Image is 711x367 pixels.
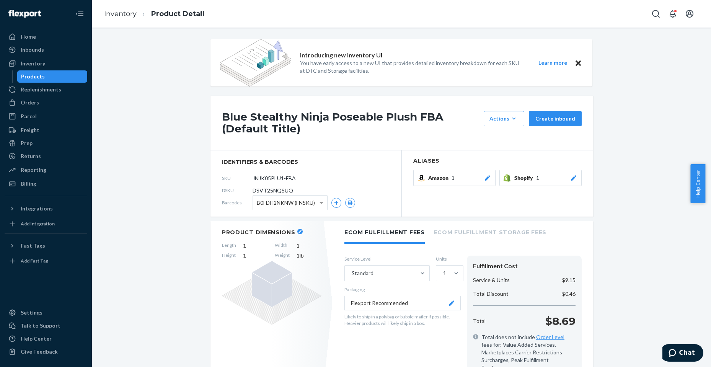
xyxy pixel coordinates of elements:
[104,10,137,18] a: Inventory
[21,60,45,67] div: Inventory
[297,252,321,259] span: 1 lb
[21,46,44,54] div: Inbounds
[220,39,291,86] img: new-reports-banner-icon.82668bd98b6a51aee86340f2a7b77ae3.png
[536,334,564,340] a: Order Level
[499,170,582,186] button: Shopify1
[151,10,204,18] a: Product Detail
[21,258,48,264] div: Add Fast Tag
[545,313,576,329] p: $8.69
[5,240,87,252] button: Fast Tags
[560,290,576,298] p: -$0.46
[222,242,236,250] span: Length
[489,115,519,122] div: Actions
[222,229,295,236] h2: Product Dimensions
[473,276,510,284] p: Service & Units
[300,59,524,75] p: You have early access to a new UI that provides detailed inventory breakdown for each SKU at DTC ...
[21,99,39,106] div: Orders
[473,290,509,298] p: Total Discount
[434,221,546,242] li: Ecom Fulfillment Storage Fees
[222,252,236,259] span: Height
[21,126,39,134] div: Freight
[665,6,680,21] button: Open notifications
[413,170,496,186] button: Amazon1
[573,58,583,68] button: Close
[344,256,430,262] label: Service Level
[222,158,390,166] span: identifiers & barcodes
[21,322,60,329] div: Talk to Support
[21,348,58,356] div: Give Feedback
[5,164,87,176] a: Reporting
[5,346,87,358] button: Give Feedback
[443,269,446,277] div: 1
[21,73,45,80] div: Products
[21,166,46,174] div: Reporting
[5,110,87,122] a: Parcel
[222,187,253,194] span: DSKU
[5,57,87,70] a: Inventory
[21,242,45,250] div: Fast Tags
[428,174,452,182] span: Amazon
[21,205,53,212] div: Integrations
[5,96,87,109] a: Orders
[17,70,88,83] a: Products
[297,242,321,250] span: 1
[344,296,461,310] button: Flexport Recommended
[21,86,61,93] div: Replenishments
[222,175,253,181] span: SKU
[253,187,293,194] span: DSVT25NQSUQ
[533,58,572,68] button: Learn more
[413,158,582,164] h2: Aliases
[5,44,87,56] a: Inbounds
[5,333,87,345] a: Help Center
[5,218,87,230] a: Add Integration
[344,313,461,326] p: Likely to ship in a polybag or bubble mailer if possible. Heavier products will likely ship in a ...
[21,152,41,160] div: Returns
[275,242,290,250] span: Width
[257,196,315,209] span: B0FDH2NKNW (FNSKU)
[5,137,87,149] a: Prep
[5,178,87,190] a: Billing
[5,31,87,43] a: Home
[436,256,461,262] label: Units
[5,150,87,162] a: Returns
[648,6,664,21] button: Open Search Box
[473,262,576,271] div: Fulfillment Cost
[690,164,705,203] button: Help Center
[484,111,524,126] button: Actions
[21,180,36,188] div: Billing
[5,320,87,332] button: Talk to Support
[21,335,52,343] div: Help Center
[5,307,87,319] a: Settings
[8,10,41,18] img: Flexport logo
[452,174,455,182] span: 1
[514,174,536,182] span: Shopify
[21,113,37,120] div: Parcel
[72,6,87,21] button: Close Navigation
[300,51,382,60] p: Introducing new Inventory UI
[562,276,576,284] p: $9.15
[21,33,36,41] div: Home
[473,317,486,325] p: Total
[243,252,268,259] span: 1
[5,202,87,215] button: Integrations
[344,286,461,293] p: Packaging
[275,252,290,259] span: Weight
[21,220,55,227] div: Add Integration
[682,6,697,21] button: Open account menu
[536,174,539,182] span: 1
[243,242,268,250] span: 1
[21,309,42,316] div: Settings
[529,111,582,126] button: Create inbound
[21,139,33,147] div: Prep
[5,255,87,267] a: Add Fast Tag
[98,3,210,25] ol: breadcrumbs
[222,111,480,135] h1: Blue Stealthy Ninja Poseable Plush FBA (Default Title)
[5,124,87,136] a: Freight
[662,344,703,363] iframe: Opens a widget where you can chat to one of our agents
[5,83,87,96] a: Replenishments
[352,269,373,277] div: Standard
[222,199,253,206] span: Barcodes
